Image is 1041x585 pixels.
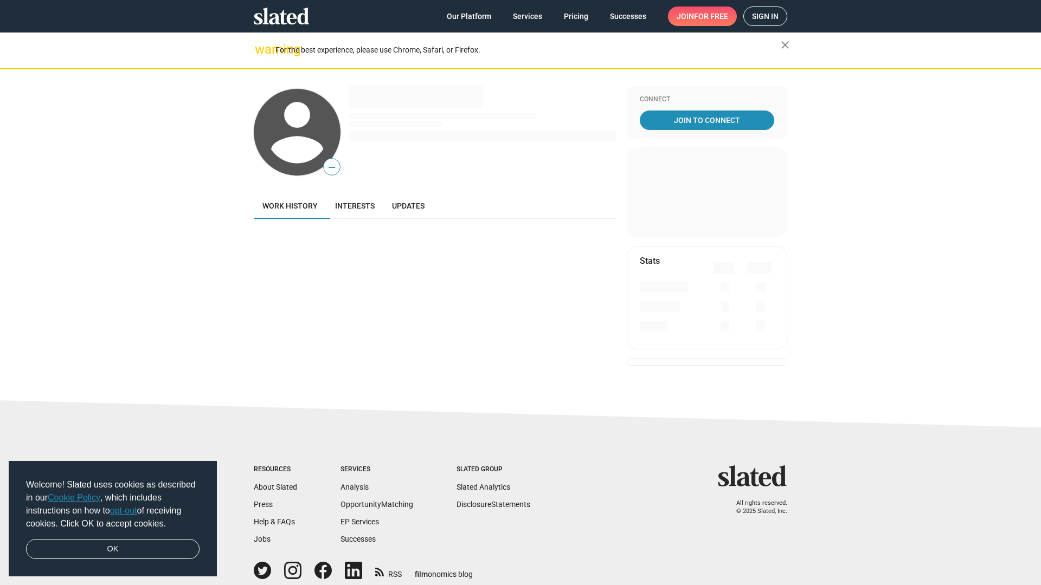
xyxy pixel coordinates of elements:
[640,95,774,104] div: Connect
[694,6,728,26] span: for free
[254,517,295,526] a: Help & FAQs
[324,160,340,174] span: —
[254,193,326,219] a: Work history
[392,201,425,210] span: Updates
[438,6,500,26] a: Our Platform
[457,500,530,509] a: DisclosureStatements
[383,193,433,219] a: Updates
[254,465,297,474] div: Resources
[610,6,646,26] span: Successes
[725,499,787,515] p: All rights reserved. © 2025 Slated, Inc.
[752,7,779,25] span: Sign in
[640,110,774,130] a: Join To Connect
[254,535,271,543] a: Jobs
[513,6,542,26] span: Services
[447,6,491,26] span: Our Platform
[26,539,200,560] a: dismiss cookie message
[275,43,781,57] div: For the best experience, please use Chrome, Safari, or Firefox.
[255,43,268,56] mat-icon: warning
[340,535,376,543] a: Successes
[457,465,530,474] div: Slated Group
[564,6,588,26] span: Pricing
[48,493,100,502] a: Cookie Policy
[743,6,787,26] a: Sign in
[26,478,200,530] span: Welcome! Slated uses cookies as described in our , which includes instructions on how to of recei...
[110,506,137,515] a: opt-out
[340,517,379,526] a: EP Services
[640,255,660,266] mat-card-title: Stats
[9,461,217,577] div: cookieconsent
[340,483,369,491] a: Analysis
[555,6,597,26] a: Pricing
[340,465,413,474] div: Services
[779,38,792,51] mat-icon: close
[340,500,413,509] a: OpportunityMatching
[601,6,655,26] a: Successes
[415,570,428,578] span: film
[262,201,318,210] span: Work history
[457,483,510,491] a: Slated Analytics
[642,110,772,130] span: Join To Connect
[415,561,473,580] a: filmonomics blog
[504,6,551,26] a: Services
[254,483,297,491] a: About Slated
[335,201,375,210] span: Interests
[677,6,728,26] span: Join
[326,193,383,219] a: Interests
[375,563,402,580] a: RSS
[254,500,273,509] a: Press
[668,6,737,26] a: Joinfor free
